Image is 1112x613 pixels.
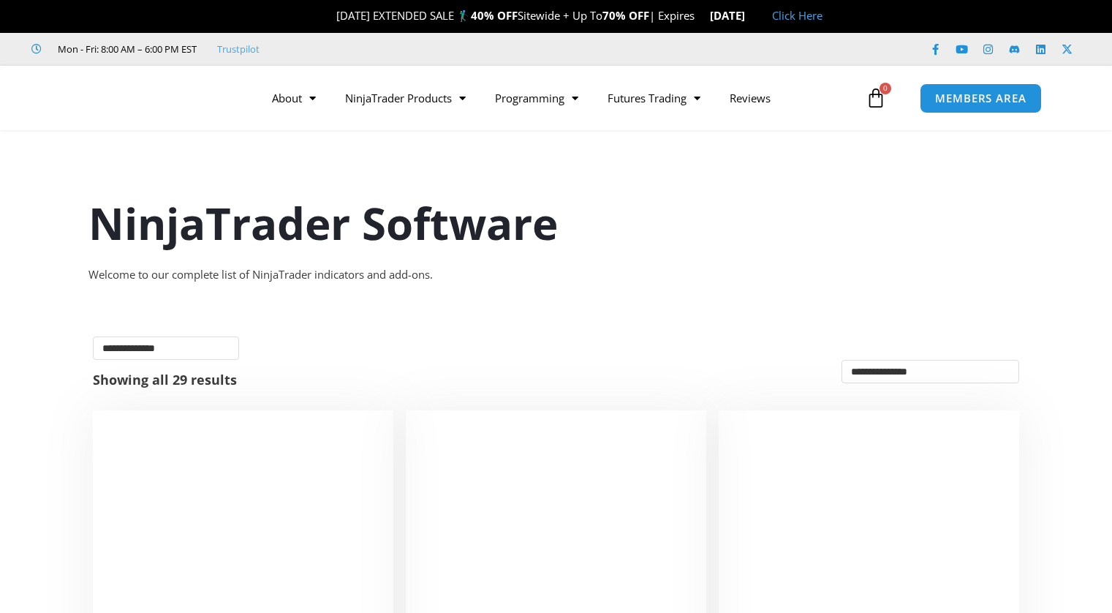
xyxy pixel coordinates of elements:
a: MEMBERS AREA [920,83,1042,113]
a: Reviews [715,81,785,115]
a: About [257,81,330,115]
strong: 40% OFF [471,8,518,23]
p: Showing all 29 results [93,373,237,386]
img: ⌛ [695,10,706,21]
strong: [DATE] [710,8,757,23]
span: 0 [880,83,891,94]
img: LogoAI | Affordable Indicators – NinjaTrader [54,72,211,124]
h1: NinjaTrader Software [88,192,1024,254]
a: 0 [844,77,908,119]
span: [DATE] EXTENDED SALE 🏌️‍♂️ Sitewide + Up To | Expires [321,8,710,23]
img: 🏭 [746,10,757,21]
a: Click Here [772,8,822,23]
span: Mon - Fri: 8:00 AM – 6:00 PM EST [54,40,197,58]
a: NinjaTrader Products [330,81,480,115]
span: MEMBERS AREA [935,93,1026,104]
a: Programming [480,81,593,115]
nav: Menu [257,81,862,115]
img: 🎉 [325,10,336,21]
div: Welcome to our complete list of NinjaTrader indicators and add-ons. [88,265,1024,285]
a: Futures Trading [593,81,715,115]
select: Shop order [841,360,1019,383]
a: Trustpilot [217,40,260,58]
strong: 70% OFF [602,8,649,23]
